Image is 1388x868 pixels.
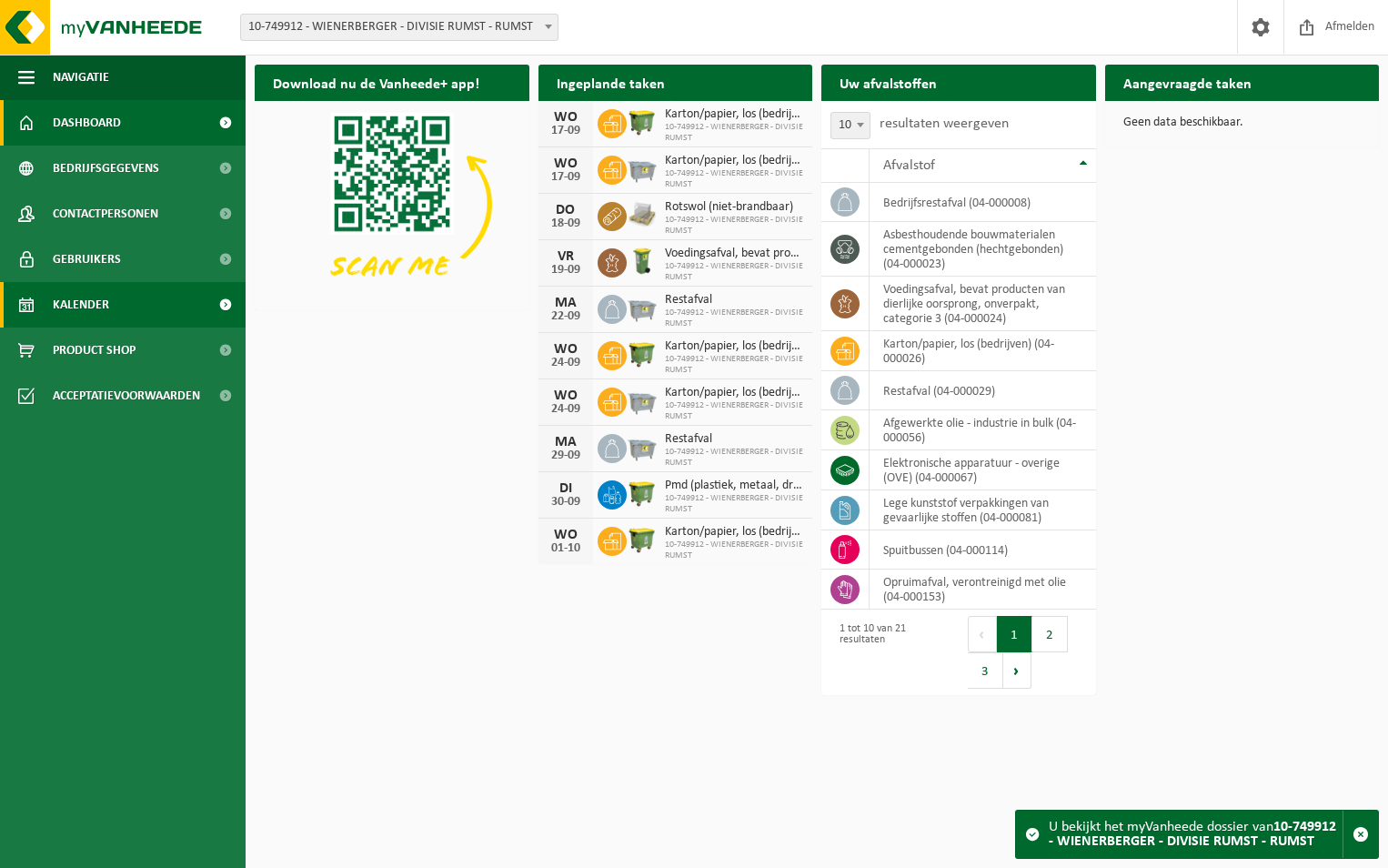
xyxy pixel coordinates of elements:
span: 10-749912 - WIENERBERGER - DIVISIE RUMST [665,168,804,190]
div: 19-09 [548,264,584,277]
span: 10-749912 - WIENERBERGER - DIVISIE RUMST [665,493,804,515]
h2: Aangevraagde taken [1105,65,1270,100]
span: 10-749912 - WIENERBERGER - DIVISIE RUMST - RUMST [240,14,558,41]
span: Karton/papier, los (bedrijven) [665,154,804,168]
img: WB-1100-HPE-GN-50 [627,338,658,369]
img: WB-1100-HPE-GN-50 [627,524,658,555]
button: Previous [968,616,997,652]
div: WO [548,389,584,403]
img: WB-2500-GAL-GY-01 [627,385,658,416]
div: WO [548,156,584,171]
span: 10-749912 - WIENERBERGER - DIVISIE RUMST [665,261,804,283]
span: Karton/papier, los (bedrijven) [665,107,804,122]
td: bedrijfsrestafval (04-000008) [870,183,1096,222]
td: afgewerkte olie - industrie in bulk (04-000056) [870,410,1096,450]
td: lege kunststof verpakkingen van gevaarlijke stoffen (04-000081) [870,490,1096,530]
td: opruimafval, verontreinigd met olie (04-000153) [870,570,1096,610]
button: 3 [968,652,1003,689]
img: WB-2500-GAL-GY-01 [627,292,658,323]
label: resultaten weergeven [880,116,1009,131]
td: restafval (04-000029) [870,371,1096,410]
div: 1 tot 10 van 21 resultaten [830,614,950,691]
span: 10 [830,112,870,139]
span: Rotswol (niet-brandbaar) [665,200,804,215]
p: Geen data beschikbaar. [1123,116,1362,129]
span: Navigatie [53,55,109,100]
span: Product Shop [53,328,136,373]
div: 29-09 [548,449,584,462]
span: 10-749912 - WIENERBERGER - DIVISIE RUMST [665,354,804,376]
span: 10-749912 - WIENERBERGER - DIVISIE RUMST - RUMST [241,15,558,40]
span: Pmd (plastiek, metaal, drankkartons) (bedrijven) [665,479,804,493]
span: Bedrijfsgegevens [53,146,159,191]
span: Gebruikers [53,237,121,282]
button: 1 [997,616,1032,652]
span: Afvalstof [883,158,935,173]
img: WB-1100-HPE-GN-50 [627,478,658,509]
span: Karton/papier, los (bedrijven) [665,339,804,354]
span: Restafval [665,293,804,308]
span: 10-749912 - WIENERBERGER - DIVISIE RUMST [665,400,804,422]
div: 22-09 [548,310,584,323]
span: 10-749912 - WIENERBERGER - DIVISIE RUMST [665,215,804,237]
span: 10-749912 - WIENERBERGER - DIVISIE RUMST [665,447,804,469]
td: voedingsafval, bevat producten van dierlijke oorsprong, onverpakt, categorie 3 (04-000024) [870,277,1096,331]
span: 10-749912 - WIENERBERGER - DIVISIE RUMST [665,122,804,144]
strong: 10-749912 - WIENERBERGER - DIVISIE RUMST - RUMST [1049,820,1336,849]
span: Karton/papier, los (bedrijven) [665,525,804,540]
div: WO [548,528,584,542]
img: WB-0140-HPE-GN-50 [627,246,658,277]
td: spuitbussen (04-000114) [870,530,1096,570]
div: 17-09 [548,171,584,184]
div: 18-09 [548,217,584,230]
span: 10 [831,113,870,138]
td: elektronische apparatuur - overige (OVE) (04-000067) [870,450,1096,490]
div: VR [548,249,584,264]
div: WO [548,110,584,125]
div: 24-09 [548,357,584,369]
span: Acceptatievoorwaarden [53,373,200,419]
div: MA [548,296,584,310]
span: Restafval [665,432,804,447]
span: 10-749912 - WIENERBERGER - DIVISIE RUMST [665,540,804,561]
img: WB-1100-HPE-GN-50 [627,106,658,137]
img: LP-PA-00000-WDN-11 [627,199,658,230]
h2: Uw afvalstoffen [821,65,955,100]
div: 01-10 [548,542,584,555]
div: U bekijkt het myVanheede dossier van [1049,811,1343,858]
div: MA [548,435,584,449]
span: Dashboard [53,100,121,146]
span: Kalender [53,282,109,328]
div: 17-09 [548,125,584,137]
div: WO [548,342,584,357]
button: Next [1003,652,1031,689]
button: 2 [1032,616,1068,652]
td: karton/papier, los (bedrijven) (04-000026) [870,331,1096,371]
h2: Download nu de Vanheede+ app! [255,65,498,100]
img: Download de VHEPlus App [255,101,529,307]
img: WB-2500-GAL-GY-01 [627,153,658,184]
td: asbesthoudende bouwmaterialen cementgebonden (hechtgebonden) (04-000023) [870,222,1096,277]
span: Voedingsafval, bevat producten van dierlijke oorsprong, onverpakt, categorie 3 [665,247,804,261]
img: WB-2500-GAL-GY-01 [627,431,658,462]
div: 30-09 [548,496,584,509]
div: 24-09 [548,403,584,416]
div: DI [548,481,584,496]
span: Contactpersonen [53,191,158,237]
span: 10-749912 - WIENERBERGER - DIVISIE RUMST [665,308,804,329]
span: Karton/papier, los (bedrijven) [665,386,804,400]
div: DO [548,203,584,217]
h2: Ingeplande taken [538,65,683,100]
